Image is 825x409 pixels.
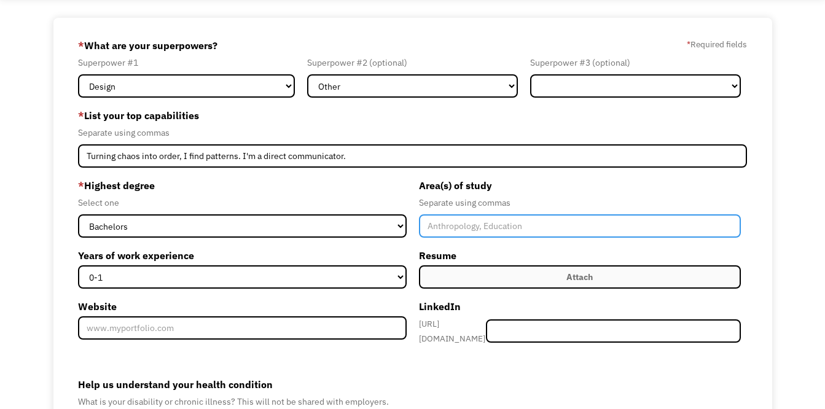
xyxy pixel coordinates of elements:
[419,316,487,346] div: [URL][DOMAIN_NAME]
[78,176,407,195] label: Highest degree
[687,37,747,52] label: Required fields
[78,375,747,394] label: Help us understand your health condition
[78,125,747,140] div: Separate using commas
[78,297,407,316] label: Website
[419,246,741,265] label: Resume
[78,106,747,125] label: List your top capabilities
[419,297,741,316] label: LinkedIn
[78,195,407,210] div: Select one
[419,195,741,210] div: Separate using commas
[566,270,593,284] div: Attach
[78,394,747,409] div: What is your disability or chronic illness? This will not be shared with employers.
[419,214,741,238] input: Anthropology, Education
[419,265,741,289] label: Attach
[78,144,747,168] input: Videography, photography, accounting
[530,55,741,70] div: Superpower #3 (optional)
[78,36,217,55] label: What are your superpowers?
[78,55,295,70] div: Superpower #1
[78,246,407,265] label: Years of work experience
[307,55,518,70] div: Superpower #2 (optional)
[419,176,741,195] label: Area(s) of study
[78,316,407,340] input: www.myportfolio.com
